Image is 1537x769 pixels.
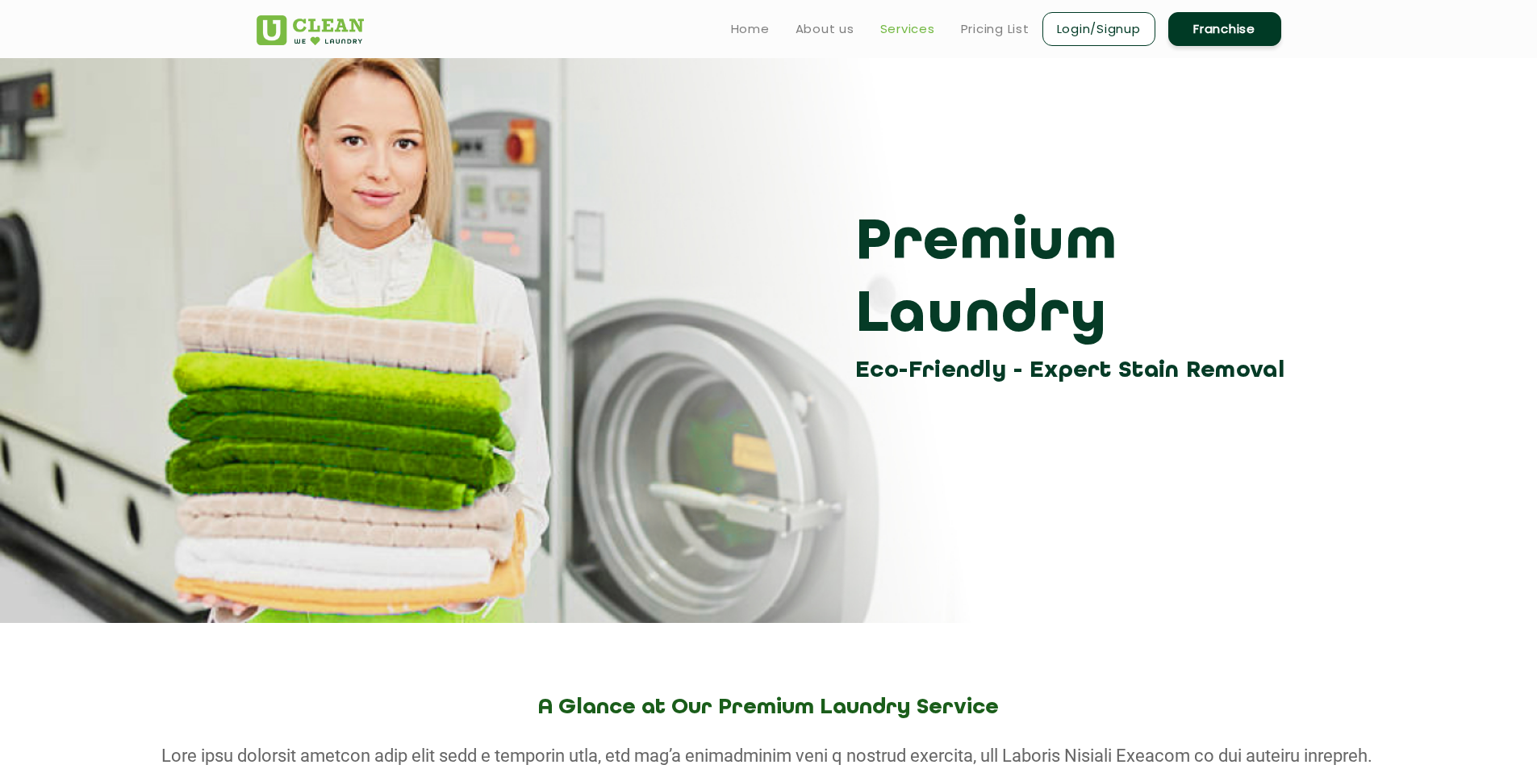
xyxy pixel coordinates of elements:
[1042,12,1155,46] a: Login/Signup
[855,353,1293,389] h3: Eco-Friendly - Expert Stain Removal
[855,207,1293,353] h3: Premium Laundry
[961,19,1030,39] a: Pricing List
[880,19,935,39] a: Services
[1168,12,1281,46] a: Franchise
[731,19,770,39] a: Home
[257,15,364,45] img: UClean Laundry and Dry Cleaning
[796,19,854,39] a: About us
